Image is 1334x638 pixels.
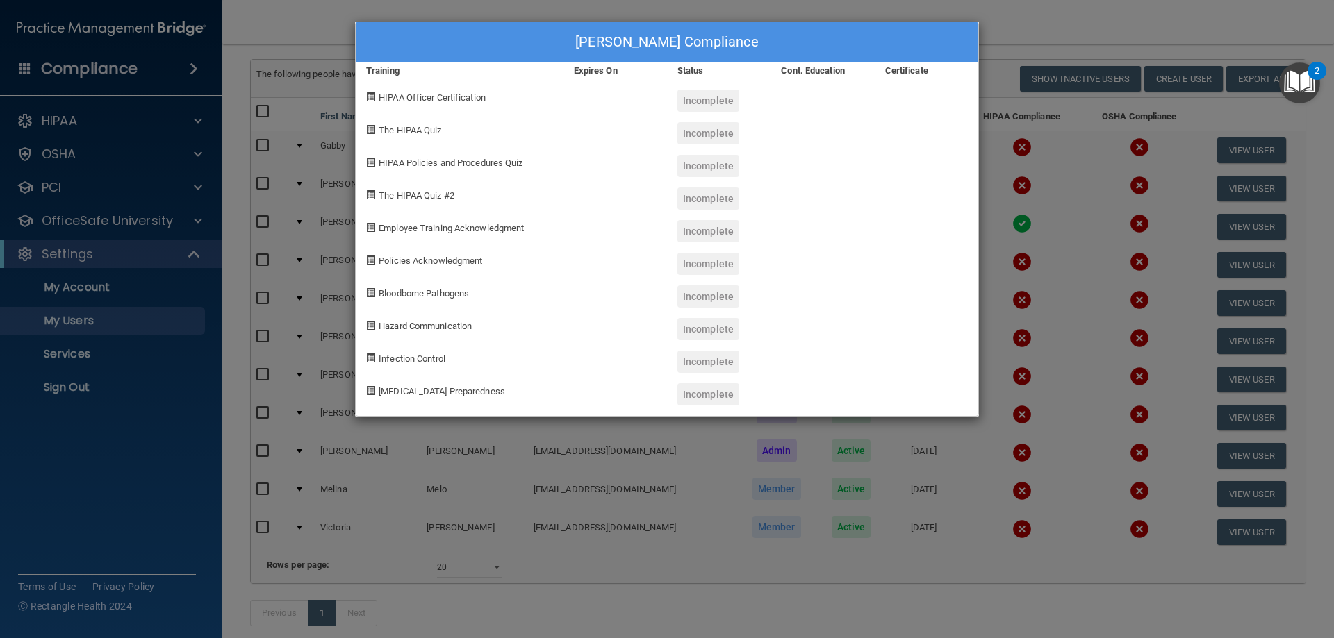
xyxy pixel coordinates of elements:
div: Incomplete [677,220,739,242]
div: Incomplete [677,285,739,308]
div: Training [356,62,563,79]
span: Employee Training Acknowledgment [379,223,524,233]
div: Incomplete [677,383,739,405]
div: Cont. Education [771,62,874,79]
div: Status [667,62,771,79]
div: 2 [1315,71,1319,89]
div: Incomplete [677,187,739,210]
button: Open Resource Center, 2 new notifications [1279,62,1320,103]
div: Certificate [875,62,978,79]
div: Incomplete [677,253,739,275]
span: The HIPAA Quiz #2 [379,190,454,201]
span: Hazard Communication [379,321,472,331]
span: Infection Control [379,353,445,364]
span: [MEDICAL_DATA] Preparedness [379,386,505,396]
span: HIPAA Officer Certification [379,92,486,103]
div: Incomplete [677,122,739,144]
div: Incomplete [677,351,739,373]
div: Incomplete [677,318,739,340]
div: Incomplete [677,90,739,112]
div: Expires On [563,62,667,79]
span: Policies Acknowledgment [379,255,482,266]
span: Bloodborne Pathogens [379,288,469,299]
div: [PERSON_NAME] Compliance [356,22,978,62]
div: Incomplete [677,155,739,177]
span: The HIPAA Quiz [379,125,441,135]
span: HIPAA Policies and Procedures Quiz [379,158,522,168]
